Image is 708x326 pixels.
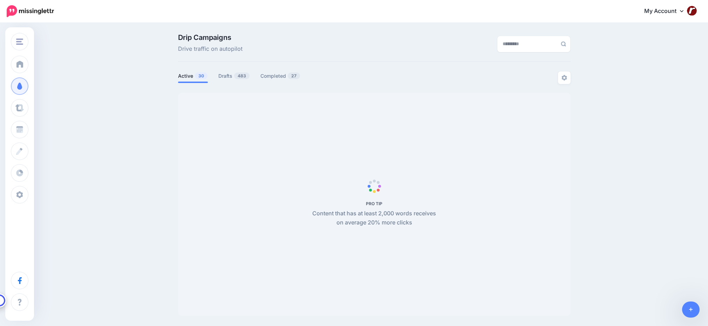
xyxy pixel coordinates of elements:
[308,209,440,227] p: Content that has at least 2,000 words receives on average 20% more clicks
[7,5,54,17] img: Missinglettr
[16,39,23,45] img: menu.png
[178,72,208,80] a: Active30
[178,44,243,54] span: Drive traffic on autopilot
[260,72,300,80] a: Completed27
[195,72,207,79] span: 30
[218,72,250,80] a: Drafts483
[234,72,250,79] span: 483
[637,3,697,20] a: My Account
[561,41,566,47] img: search-grey-6.png
[178,34,243,41] span: Drip Campaigns
[308,201,440,206] h5: PRO TIP
[288,72,300,79] span: 27
[561,75,567,81] img: settings-grey.png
